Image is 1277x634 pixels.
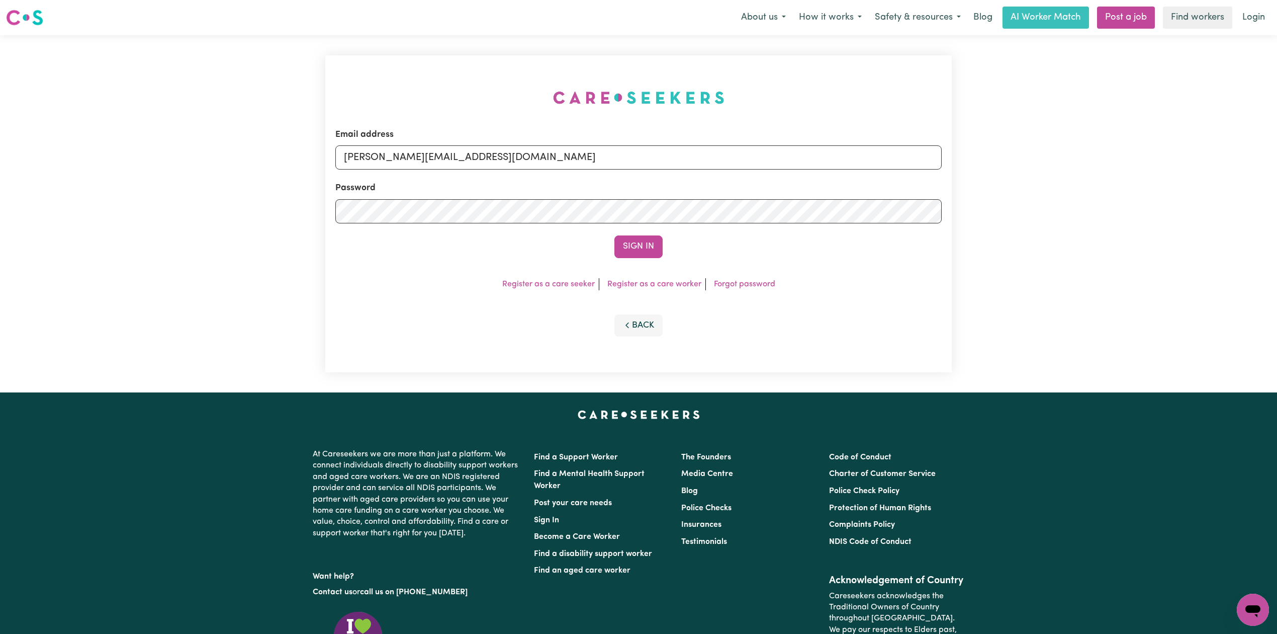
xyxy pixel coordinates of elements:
a: Protection of Human Rights [829,504,931,512]
a: Charter of Customer Service [829,470,936,478]
input: Email address [335,145,942,170]
button: Safety & resources [868,7,967,28]
h2: Acknowledgement of Country [829,575,964,587]
a: Find a disability support worker [534,550,652,558]
button: Sign In [614,235,663,258]
a: Find a Mental Health Support Worker [534,470,645,490]
a: NDIS Code of Conduct [829,538,911,546]
a: Login [1236,7,1271,29]
a: Insurances [681,521,721,529]
p: Want help? [313,567,522,582]
a: Blog [967,7,998,29]
button: About us [735,7,792,28]
a: AI Worker Match [1002,7,1089,29]
p: or [313,583,522,602]
a: Police Checks [681,504,732,512]
a: Police Check Policy [829,487,899,495]
a: Become a Care Worker [534,533,620,541]
button: Back [614,314,663,337]
a: Find an aged care worker [534,567,630,575]
a: Contact us [313,588,352,596]
a: Media Centre [681,470,733,478]
a: The Founders [681,453,731,461]
a: Find a Support Worker [534,453,618,461]
a: call us on [PHONE_NUMBER] [360,588,468,596]
a: Careseekers home page [578,411,700,419]
a: Careseekers logo [6,6,43,29]
label: Email address [335,128,394,141]
a: Sign In [534,516,559,524]
a: Blog [681,487,698,495]
a: Find workers [1163,7,1232,29]
a: Post a job [1097,7,1155,29]
a: Complaints Policy [829,521,895,529]
label: Password [335,182,376,195]
button: How it works [792,7,868,28]
p: At Careseekers we are more than just a platform. We connect individuals directly to disability su... [313,445,522,543]
a: Post your care needs [534,499,612,507]
a: Testimonials [681,538,727,546]
a: Forgot password [714,280,775,288]
a: Code of Conduct [829,453,891,461]
iframe: Button to launch messaging window [1237,594,1269,626]
a: Register as a care seeker [502,280,595,288]
img: Careseekers logo [6,9,43,27]
a: Register as a care worker [607,280,701,288]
